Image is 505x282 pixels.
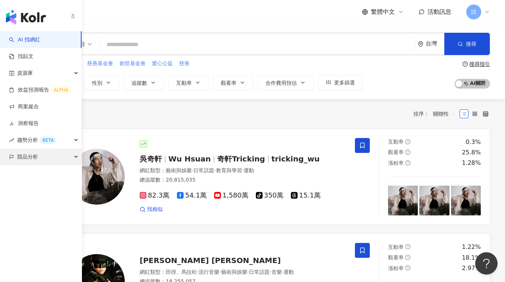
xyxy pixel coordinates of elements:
[466,138,481,146] div: 0.3%
[216,167,242,173] span: 教育與學習
[197,269,198,275] span: ·
[87,60,113,67] span: 慈善基金會
[271,154,320,163] span: tricking_wu
[405,139,410,144] span: question-circle
[192,167,193,173] span: ·
[418,41,423,47] span: environment
[120,60,146,67] span: 創世基金會
[282,269,283,275] span: ·
[9,53,34,60] a: 找貼文
[405,244,410,249] span: question-circle
[17,148,38,165] span: 競品分析
[334,80,355,86] span: 更多篩選
[405,255,410,260] span: question-circle
[388,139,404,145] span: 互動率
[405,160,410,166] span: question-circle
[462,254,481,262] div: 18.1%
[426,41,444,47] div: 台灣
[9,120,39,127] a: 洞察報告
[193,167,214,173] span: 日常話題
[69,149,125,205] img: KOL Avatar
[258,75,314,90] button: 合作費用預估
[198,269,219,275] span: 流行音樂
[140,154,162,163] span: 吳奇軒
[475,252,498,275] iframe: Help Scout Beacon - Open
[388,186,418,216] img: post-image
[179,60,190,67] span: 慈善
[17,132,57,148] span: 趨勢分析
[166,269,197,275] span: 田徑、馬拉松
[433,108,455,120] span: 關聯性
[140,192,169,199] span: 82.3萬
[242,167,244,173] span: ·
[39,137,57,144] div: BETA
[168,75,209,90] button: 互動率
[388,265,404,271] span: 漲粉率
[405,150,410,155] span: question-circle
[92,80,102,86] span: 性別
[469,61,490,67] div: 搜尋指引
[152,60,173,68] button: 愛心公益
[221,80,236,86] span: 觀看率
[256,192,283,199] span: 350萬
[45,129,490,225] a: KOL Avatar吳奇軒Wu Hsuan奇軒Trickingtricking_wu網紅類型：藝術與娛樂·日常話題·教育與學習·運動總追蹤數：20,815,03582.3萬54.1萬1,580萬...
[318,75,363,90] button: 更多篩選
[177,192,207,199] span: 54.1萬
[213,75,253,90] button: 觀看率
[217,154,265,163] span: 奇軒Tricking
[9,86,71,94] a: 效益預測報告ALPHA
[463,61,468,67] span: question-circle
[462,148,481,157] div: 25.8%
[388,244,404,250] span: 互動率
[270,269,271,275] span: ·
[87,60,114,68] button: 慈善基金會
[119,60,146,68] button: 創世基金會
[451,186,481,216] img: post-image
[221,269,247,275] span: 藝術與娛樂
[9,138,14,143] span: rise
[9,103,39,110] a: 商案媒合
[462,243,481,251] div: 1.22%
[84,75,119,90] button: 性別
[413,108,460,120] div: 排序：
[388,149,404,155] span: 觀看率
[471,8,476,16] span: 試
[291,192,321,199] span: 15.1萬
[140,176,346,184] div: 總追蹤數 ： 20,815,035
[179,60,190,68] button: 慈善
[166,167,192,173] span: 藝術與娛樂
[371,8,395,16] span: 繁體中文
[131,80,147,86] span: 追蹤數
[271,269,282,275] span: 音樂
[462,159,481,167] div: 1.28%
[176,80,192,86] span: 互動率
[462,264,481,272] div: 2.97%
[466,41,476,47] span: 搜尋
[283,269,294,275] span: 運動
[140,256,281,265] span: [PERSON_NAME] [PERSON_NAME]
[214,167,216,173] span: ·
[17,65,33,81] span: 資源庫
[249,269,270,275] span: 日常話題
[444,33,490,55] button: 搜尋
[147,206,163,213] span: 找相似
[405,265,410,270] span: question-circle
[9,36,40,44] a: searchAI 找網紅
[244,167,254,173] span: 運動
[219,269,221,275] span: ·
[247,269,249,275] span: ·
[428,8,451,15] span: 活動訊息
[388,160,404,166] span: 漲粉率
[140,269,346,276] div: 網紅類型 ：
[419,186,450,216] img: post-image
[266,80,297,86] span: 合作費用預估
[140,167,346,174] div: 網紅類型 ：
[124,75,164,90] button: 追蹤數
[214,192,248,199] span: 1,580萬
[168,154,211,163] span: Wu Hsuan
[388,254,404,260] span: 觀看率
[6,10,46,25] img: logo
[152,60,173,67] span: 愛心公益
[140,206,163,213] a: 找相似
